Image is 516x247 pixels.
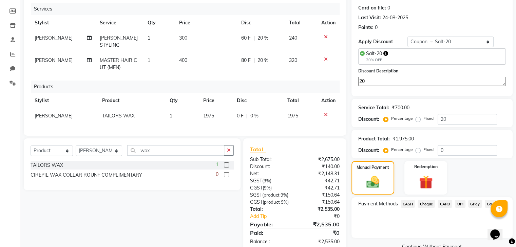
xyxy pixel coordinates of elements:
[283,93,317,108] th: Total
[179,57,187,63] span: 400
[199,93,233,108] th: Price
[98,93,165,108] th: Product
[289,35,297,41] span: 240
[35,35,73,41] span: [PERSON_NAME]
[170,113,172,119] span: 1
[401,200,415,208] span: CASH
[366,50,382,57] span: Salt-20
[387,4,390,12] div: 0
[237,112,244,119] span: 0 F
[216,161,218,168] span: 1
[358,38,407,45] div: Apply Discount
[295,220,345,228] div: ₹2,535.00
[303,213,344,220] div: ₹0
[382,14,408,21] div: 24-08-2025
[287,113,298,119] span: 1975
[245,220,295,228] div: Payable:
[423,115,434,121] label: Fixed
[96,15,144,30] th: Service
[31,93,98,108] th: Stylist
[358,104,389,111] div: Service Total:
[362,175,383,189] img: _cash.svg
[250,146,266,153] span: Total
[391,115,413,121] label: Percentage
[358,14,381,21] div: Last Visit:
[216,171,218,178] span: 0
[264,192,280,198] span: product
[31,15,96,30] th: Stylist
[100,57,137,70] span: MASTER HAIR CUT {MEN}
[245,156,295,163] div: Sub Total:
[245,213,303,220] a: Add Tip
[358,24,374,31] div: Points:
[35,57,73,63] span: [PERSON_NAME]
[488,220,509,240] iframe: chat widget
[281,199,287,205] span: 9%
[253,35,255,42] span: |
[250,178,262,184] span: SGST
[317,15,340,30] th: Action
[250,185,263,191] span: CGST
[295,199,345,206] div: ₹150.64
[468,200,482,208] span: GPay
[485,200,502,208] span: Coupon
[358,116,379,123] div: Discount:
[245,163,295,170] div: Discount:
[295,192,345,199] div: ₹150.64
[253,57,255,64] span: |
[295,156,345,163] div: ₹2,675.00
[144,15,175,30] th: Qty
[250,199,263,205] span: CGST
[418,200,435,208] span: Cheque
[358,4,386,12] div: Card on file:
[245,170,295,177] div: Net:
[246,112,248,119] span: |
[250,192,262,198] span: SGST
[175,15,237,30] th: Price
[438,200,452,208] span: CARD
[245,177,295,184] div: ( )
[414,164,438,170] label: Redemption
[295,206,345,213] div: ₹2,535.00
[250,112,259,119] span: 0 %
[264,199,280,205] span: product
[423,147,434,153] label: Fixed
[102,113,135,119] span: TAILORS WAX
[289,57,297,63] span: 320
[179,35,187,41] span: 300
[31,172,142,179] div: CIREPIL WAX COLLAR ROUNF COMPLIMENTARY
[366,57,388,63] div: 20% OFF
[245,206,295,213] div: Total:
[127,145,224,156] input: Search or Scan
[415,174,437,191] img: _gift.svg
[241,35,251,42] span: 60 F
[358,135,390,142] div: Product Total:
[358,147,379,154] div: Discount:
[148,57,150,63] span: 1
[257,35,268,42] span: 20 %
[392,104,409,111] div: ₹700.00
[257,57,268,64] span: 20 %
[455,200,465,208] span: UPI
[317,93,340,108] th: Action
[264,178,270,183] span: 9%
[295,170,345,177] div: ₹2,148.31
[31,81,345,93] div: Products
[35,113,73,119] span: [PERSON_NAME]
[285,15,317,30] th: Total
[166,93,199,108] th: Qty
[295,238,345,245] div: ₹2,535.00
[295,163,345,170] div: ₹140.00
[148,35,150,41] span: 1
[245,238,295,245] div: Balance :
[264,185,270,190] span: 9%
[358,200,398,207] span: Payment Methods
[233,93,283,108] th: Disc
[245,184,295,192] div: ( )
[281,192,287,198] span: 9%
[391,147,413,153] label: Percentage
[31,3,345,15] div: Services
[31,162,63,169] div: TAILORS WAX
[393,135,414,142] div: ₹1,975.00
[295,184,345,192] div: ₹42.71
